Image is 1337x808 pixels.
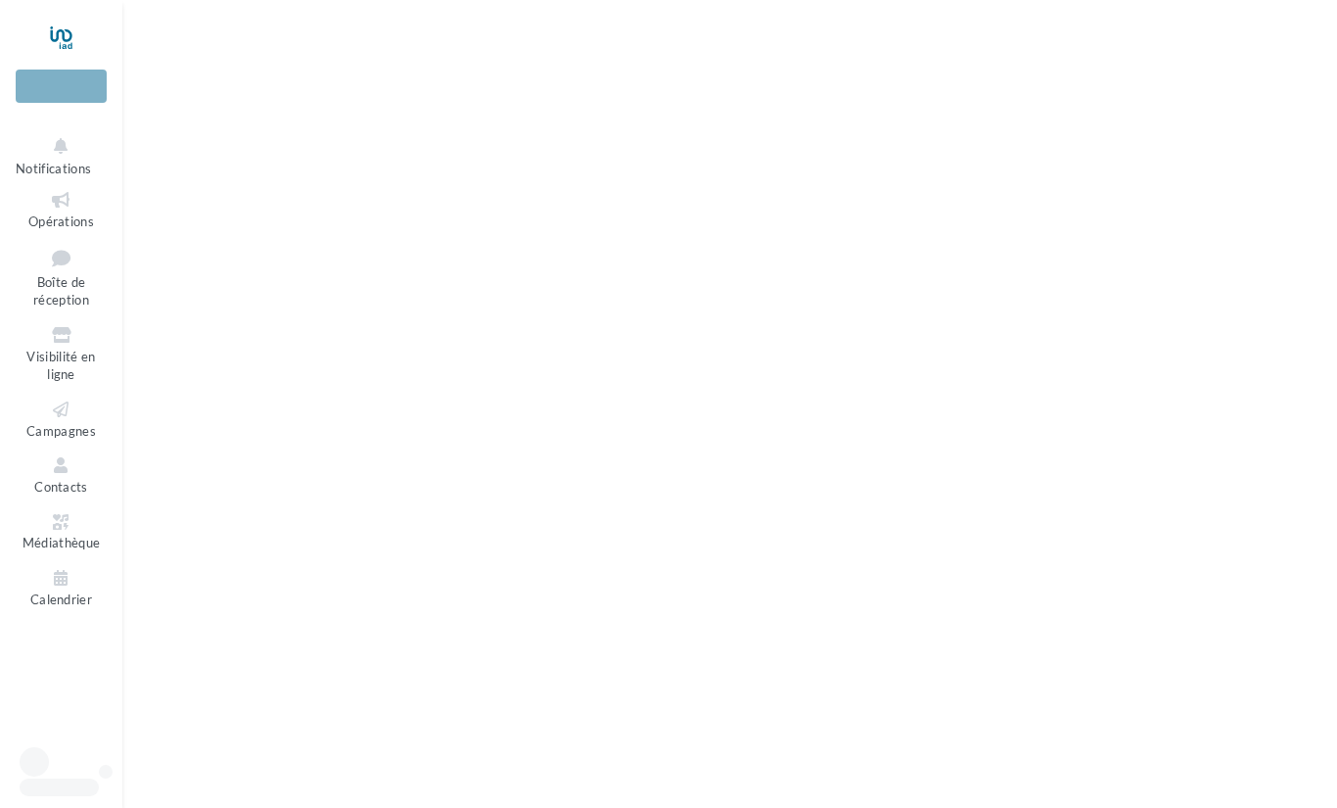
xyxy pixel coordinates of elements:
a: Boîte de réception [16,241,107,312]
span: Contacts [34,479,88,495]
span: Médiathèque [23,536,101,551]
span: Opérations [28,214,94,229]
span: Visibilité en ligne [26,349,95,383]
span: Calendrier [30,592,92,607]
a: Visibilité en ligne [16,320,107,387]
span: Boîte de réception [33,274,89,309]
a: Médiathèque [16,507,107,555]
a: Campagnes [16,395,107,443]
a: Contacts [16,451,107,499]
span: Notifications [16,161,91,176]
div: Nouvelle campagne [16,70,107,103]
a: Calendrier [16,563,107,611]
span: Campagnes [26,423,96,439]
a: Opérations [16,185,107,233]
